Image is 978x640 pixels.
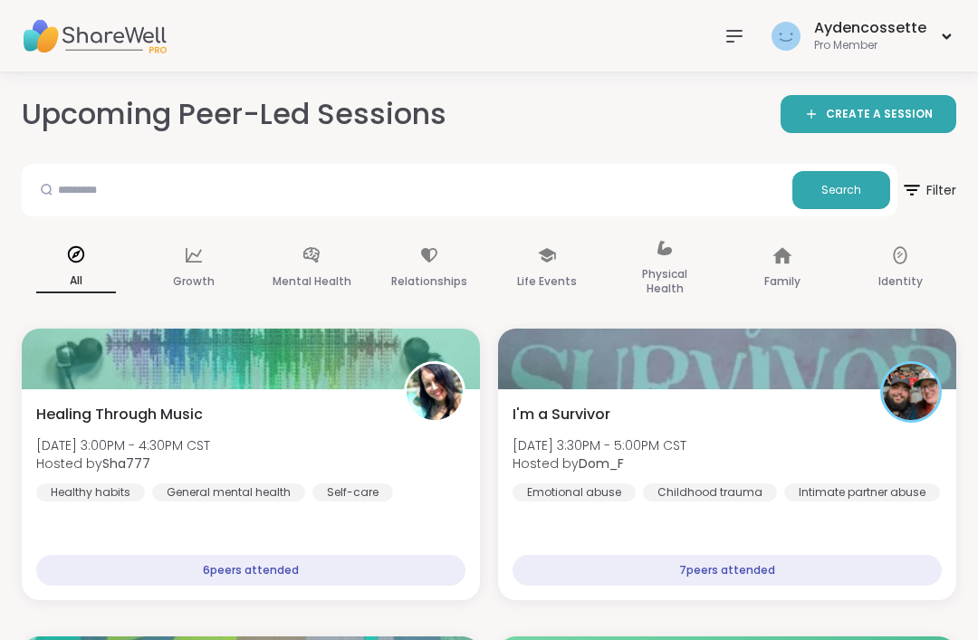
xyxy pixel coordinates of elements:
[792,171,890,209] button: Search
[36,483,145,501] div: Healthy habits
[901,168,956,212] span: Filter
[625,263,705,300] p: Physical Health
[173,271,215,292] p: Growth
[312,483,393,501] div: Self-care
[513,436,686,454] span: [DATE] 3:30PM - 5:00PM CST
[643,483,777,501] div: Childhood trauma
[273,271,351,292] p: Mental Health
[513,483,636,501] div: Emotional abuse
[391,271,467,292] p: Relationships
[883,364,939,420] img: Dom_F
[878,271,923,292] p: Identity
[784,483,940,501] div: Intimate partner abuse
[579,454,624,473] b: Dom_F
[407,364,463,420] img: Sha777
[513,454,686,473] span: Hosted by
[102,454,150,473] b: Sha777
[826,107,933,122] span: CREATE A SESSION
[517,271,577,292] p: Life Events
[821,182,861,198] span: Search
[901,164,956,216] button: Filter
[22,94,446,135] h2: Upcoming Peer-Led Sessions
[772,22,801,51] img: Aydencossette
[764,271,801,292] p: Family
[814,18,926,38] div: Aydencossette
[36,404,203,425] span: Healing Through Music
[513,404,610,425] span: I'm a Survivor
[152,483,305,501] div: General mental health
[36,555,465,586] div: 6 peers attended
[36,270,116,293] p: All
[781,95,956,133] a: CREATE A SESSION
[814,38,926,53] div: Pro Member
[22,5,167,68] img: ShareWell Nav Logo
[36,436,210,454] span: [DATE] 3:00PM - 4:30PM CST
[36,454,210,473] span: Hosted by
[513,555,942,586] div: 7 peers attended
